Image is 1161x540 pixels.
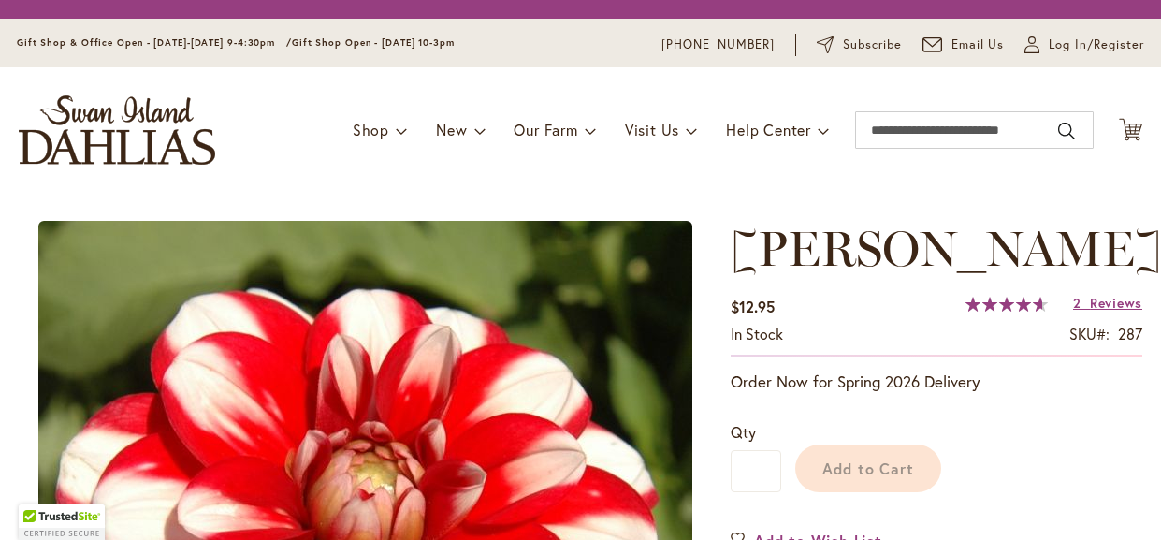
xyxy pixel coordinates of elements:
[292,36,455,49] span: Gift Shop Open - [DATE] 10-3pm
[625,120,679,139] span: Visit Us
[731,371,1142,393] p: Order Now for Spring 2026 Delivery
[1069,324,1110,343] strong: SKU
[353,120,389,139] span: Shop
[1024,36,1144,54] a: Log In/Register
[731,324,783,343] span: In stock
[19,95,215,165] a: store logo
[731,422,756,442] span: Qty
[1049,36,1144,54] span: Log In/Register
[731,297,775,316] span: $12.95
[817,36,902,54] a: Subscribe
[1073,294,1081,312] span: 2
[1058,116,1075,146] button: Search
[1118,324,1142,345] div: 287
[922,36,1005,54] a: Email Us
[731,324,783,345] div: Availability
[17,36,292,49] span: Gift Shop & Office Open - [DATE]-[DATE] 9-4:30pm /
[19,504,105,540] div: TrustedSite Certified
[436,120,467,139] span: New
[726,120,811,139] span: Help Center
[1073,294,1142,312] a: 2 Reviews
[843,36,902,54] span: Subscribe
[951,36,1005,54] span: Email Us
[1090,294,1142,312] span: Reviews
[965,297,1048,312] div: 93%
[661,36,775,54] a: [PHONE_NUMBER]
[514,120,577,139] span: Our Farm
